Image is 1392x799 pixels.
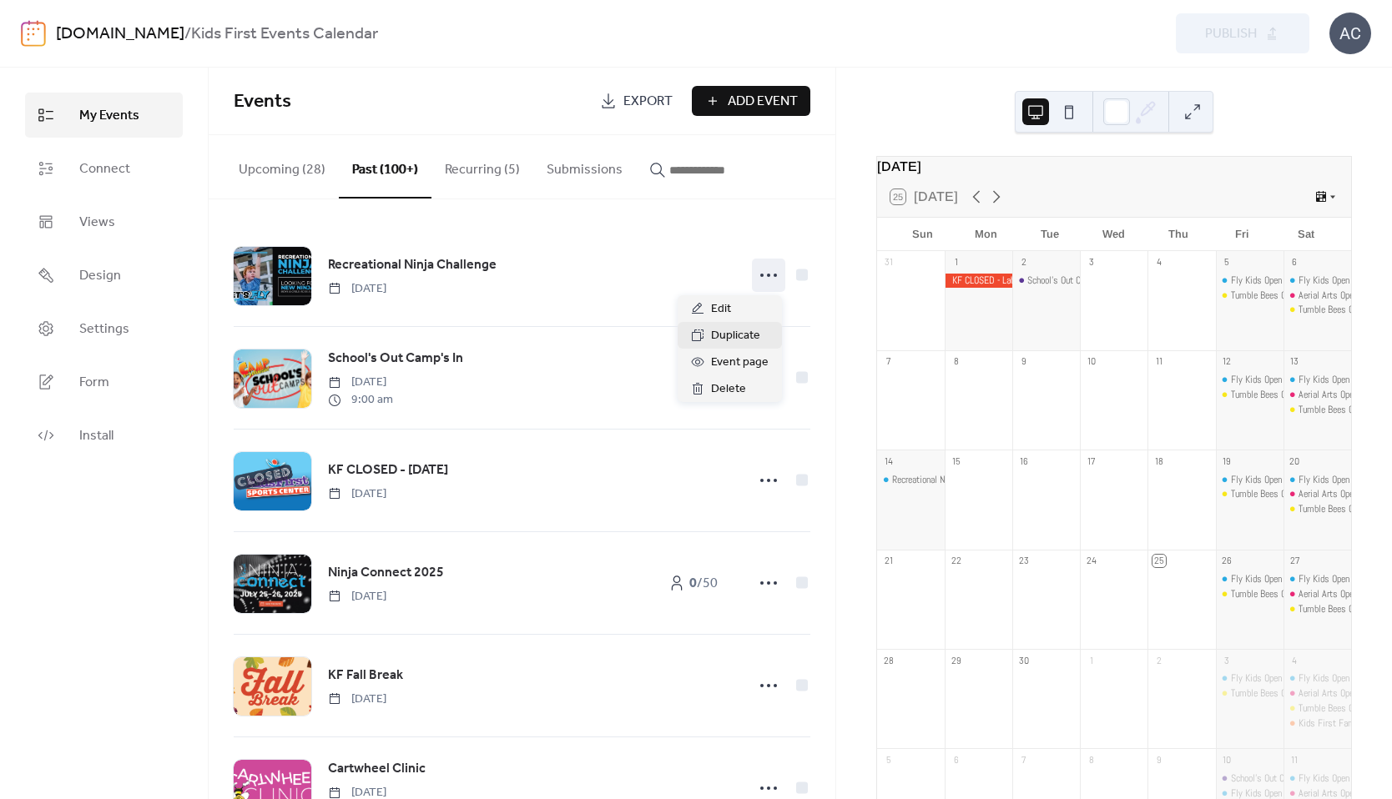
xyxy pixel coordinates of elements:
div: AC [1329,13,1371,54]
span: Add Event [728,92,798,112]
div: 28 [882,654,895,666]
div: 1 [1085,654,1097,666]
div: Fly Kids Open Gym [1299,373,1369,387]
a: Recreational Ninja Challenge [328,254,497,276]
span: [DATE] [328,485,386,503]
span: Connect [79,159,130,179]
div: 17 [1085,455,1097,467]
div: Fly Kids Open Gym [1284,671,1351,686]
div: Tumble Bees Open Play [1231,587,1317,601]
img: logo [21,20,46,47]
span: Install [79,426,113,446]
div: Tue [1018,218,1082,251]
div: 3 [1085,256,1097,269]
button: Recurring (5) [431,135,533,197]
div: School's Out Camp's In [1012,274,1080,288]
a: Install [25,413,183,458]
div: Aerial Arts Open Gym [1284,686,1351,701]
div: 7 [1017,753,1030,766]
div: 4 [1152,256,1165,269]
div: 2 [1017,256,1030,269]
div: 5 [1221,256,1233,269]
div: 8 [1085,753,1097,766]
div: 10 [1085,355,1097,368]
div: Aerial Arts Open Gym [1284,587,1351,601]
div: 16 [1017,455,1030,467]
span: School's Out Camp's In [328,349,463,369]
div: 11 [1289,753,1301,766]
a: Ninja Connect 2025 [328,562,444,584]
div: Fly Kids Open Gym [1299,671,1369,686]
div: Tumble Bees Open Play [1284,701,1351,716]
div: Fly Kids Open Gym [1284,274,1351,288]
div: School's Out Camp's In [1216,771,1284,786]
div: 12 [1221,355,1233,368]
a: Settings [25,306,183,351]
div: Tumble Bees Open Play [1299,502,1384,516]
div: Thu [1146,218,1210,251]
div: Tumble Bees Open Play [1231,686,1317,701]
div: 22 [950,555,962,567]
div: Kids First Family Fall Fest [1284,716,1351,731]
div: Fly Kids Open Gym [1216,373,1284,387]
span: Delete [711,379,746,399]
div: 6 [950,753,962,766]
div: Fly Kids Open Gym [1231,572,1301,586]
a: Export [588,86,685,116]
div: Fly Kids Open Gym [1284,473,1351,487]
b: 0 [689,570,697,596]
div: Fly Kids Open Gym [1216,274,1284,288]
div: Aerial Arts Open Gym [1299,686,1377,701]
b: Kids First Events Calendar [191,18,378,50]
div: Tumble Bees Open Play [1284,303,1351,317]
button: Add Event [692,86,810,116]
div: Sat [1273,218,1338,251]
div: Aerial Arts Open Gym [1284,487,1351,501]
div: Tumble Bees Open Play [1284,403,1351,417]
div: Tumble Bees Open Play [1231,487,1317,501]
div: Wed [1082,218,1147,251]
div: Tumble Bees Open Play [1284,502,1351,516]
div: 5 [882,753,895,766]
div: Fri [1210,218,1274,251]
span: Export [623,92,673,112]
div: Aerial Arts Open Gym [1299,587,1377,601]
button: Submissions [533,135,636,197]
div: Aerial Arts Open Gym [1284,289,1351,303]
span: Recreational Ninja Challenge [328,255,497,275]
div: Tumble Bees Open Play [1216,487,1284,501]
div: School's Out Camp's In [1231,771,1316,786]
a: 0/50 [652,568,735,598]
div: Aerial Arts Open Gym [1284,388,1351,402]
div: 1 [950,256,962,269]
div: 10 [1221,753,1233,766]
a: Cartwheel Clinic [328,758,426,780]
div: 7 [882,355,895,368]
div: 9 [1152,753,1165,766]
a: KF Fall Break [328,665,403,686]
div: Fly Kids Open Gym [1299,473,1369,487]
span: 9:00 am [328,391,393,409]
div: [DATE] [877,157,1351,177]
span: Settings [79,319,129,339]
div: KF CLOSED - Labor Day [945,274,1012,288]
div: 27 [1289,555,1301,567]
div: Tumble Bees Open Play [1216,388,1284,402]
span: Edit [711,299,731,319]
div: Recreational Ninja Challenge [877,473,945,487]
span: Views [79,213,115,233]
div: 2 [1152,654,1165,666]
a: School's Out Camp's In [328,348,463,369]
div: Recreational Ninja Challenge [892,473,996,487]
span: Cartwheel Clinic [328,759,426,779]
a: Design [25,253,183,298]
b: / [184,18,191,50]
div: Tumble Bees Open Play [1299,602,1384,616]
span: Duplicate [711,326,760,346]
div: 8 [950,355,962,368]
div: 30 [1017,654,1030,666]
div: 11 [1152,355,1165,368]
span: Event page [711,353,769,373]
div: Fly Kids Open Gym [1216,671,1284,686]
